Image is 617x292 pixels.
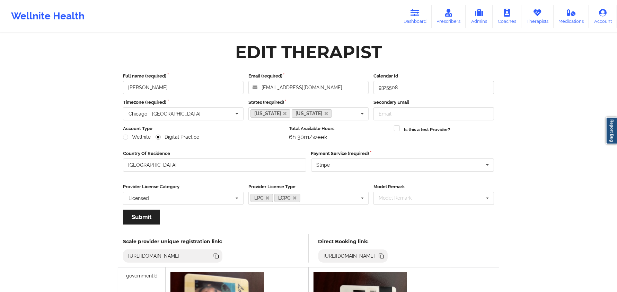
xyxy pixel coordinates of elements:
[123,183,244,190] label: Provider License Category
[289,125,389,132] label: Total Available Hours
[129,111,201,116] div: Chicago - [GEOGRAPHIC_DATA]
[466,5,493,28] a: Admins
[398,5,432,28] a: Dashboard
[493,5,521,28] a: Coaches
[248,99,369,106] label: States (required)
[123,99,244,106] label: Timezone (required)
[373,81,494,94] input: Calendar Id
[289,134,389,140] div: 6h 30m/week
[125,253,183,259] div: [URL][DOMAIN_NAME]
[123,238,222,245] h5: Scale provider unique registration link:
[373,183,494,190] label: Model Remark
[248,183,369,190] label: Provider License Type
[311,150,494,157] label: Payment Service (required)
[123,134,151,140] label: Wellnite
[606,117,617,144] a: Report Bug
[589,5,617,28] a: Account
[250,109,291,118] a: [US_STATE]
[123,73,244,80] label: Full name (required)
[521,5,554,28] a: Therapists
[292,109,332,118] a: [US_STATE]
[248,73,369,80] label: Email (required)
[123,81,244,94] input: Full name
[404,126,450,133] label: Is this a test Provider?
[432,5,466,28] a: Prescribers
[123,150,306,157] label: Country Of Residence
[373,99,494,106] label: Secondary Email
[123,125,284,132] label: Account Type
[317,163,330,167] div: Stripe
[235,41,382,63] div: Edit Therapist
[373,73,494,80] label: Calendar Id
[318,238,388,245] h5: Direct Booking link:
[274,194,300,202] a: LCPC
[156,134,199,140] label: Digital Practice
[377,194,422,202] div: Model Remark
[321,253,378,259] div: [URL][DOMAIN_NAME]
[123,210,160,225] button: Submit
[248,81,369,94] input: Email address
[373,107,494,120] input: Email
[250,194,273,202] a: LPC
[554,5,589,28] a: Medications
[129,196,149,201] div: Licensed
